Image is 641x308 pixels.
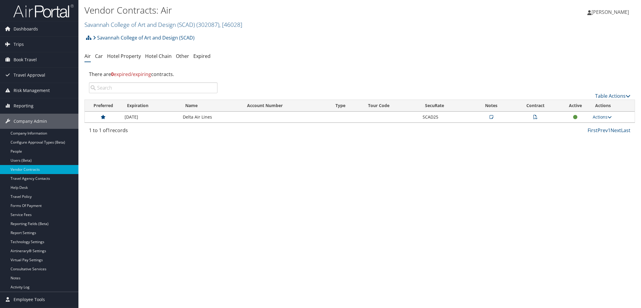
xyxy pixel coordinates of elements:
a: Expired [193,53,211,59]
a: Last [621,127,630,134]
th: Type: activate to sort column ascending [330,100,363,112]
img: airportal-logo.png [13,4,74,18]
span: , [ 46028 ] [219,21,242,29]
a: First [588,127,598,134]
td: [DATE] [122,112,180,122]
a: Savannah College of Art and Design (SCAD) [93,32,195,44]
a: Table Actions [595,93,630,99]
a: Other [176,53,189,59]
span: Book Travel [14,52,37,67]
span: ( 302087 ) [196,21,219,29]
input: Search [89,82,217,93]
span: Trips [14,37,24,52]
th: Actions [590,100,635,112]
span: Company Admin [14,114,47,129]
th: SecuRate: activate to sort column ascending [420,100,473,112]
a: Savannah College of Art and Design (SCAD) [84,21,242,29]
strong: 0 [111,71,114,78]
h1: Vendor Contracts: Air [84,4,452,17]
a: Hotel Chain [145,53,172,59]
a: Hotel Property [107,53,141,59]
a: Air [84,53,91,59]
div: There are contracts. [84,66,635,82]
a: [PERSON_NAME] [587,3,635,21]
span: Risk Management [14,83,50,98]
span: Travel Approval [14,68,45,83]
th: Notes: activate to sort column ascending [472,100,510,112]
a: Actions [593,114,612,120]
td: Delta Air Lines [180,112,242,122]
th: Expiration: activate to sort column descending [122,100,180,112]
td: SCAD25 [420,112,473,122]
span: [PERSON_NAME] [592,9,629,15]
span: Reporting [14,98,33,113]
th: Account Number: activate to sort column ascending [242,100,330,112]
a: Prev [598,127,608,134]
span: expired/expiring [111,71,151,78]
div: 1 to 1 of records [89,127,217,137]
span: Dashboards [14,21,38,37]
th: Preferred: activate to sort column ascending [85,100,122,112]
th: Name: activate to sort column ascending [180,100,242,112]
a: Car [95,53,103,59]
a: Next [611,127,621,134]
span: 1 [107,127,110,134]
a: 1 [608,127,611,134]
th: Tour Code: activate to sort column ascending [363,100,420,112]
th: Contract: activate to sort column ascending [510,100,561,112]
span: Employee Tools [14,292,45,307]
th: Active: activate to sort column ascending [561,100,590,112]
